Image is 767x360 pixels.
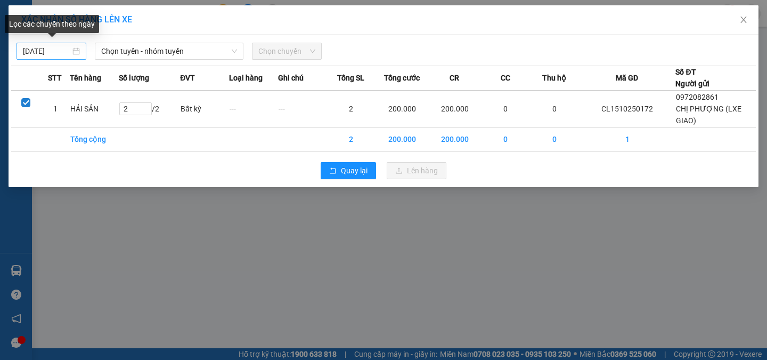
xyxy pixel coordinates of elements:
button: Close [729,5,758,35]
td: 200.000 [376,127,428,151]
span: Số lượng [119,72,149,84]
span: Mã GD [616,72,638,84]
td: / 2 [119,91,181,127]
span: Tổng SL [337,72,364,84]
span: Tên hàng [70,72,101,84]
td: Bất kỳ [180,91,229,127]
td: CL1510250172 [579,91,676,127]
td: Tổng cộng [70,127,119,151]
span: STT [48,72,62,84]
td: HẢI SẢN [70,91,119,127]
span: close [739,15,748,24]
td: 0 [530,127,579,151]
td: 1 [579,127,676,151]
td: 1 [40,91,70,127]
td: 200.000 [428,91,481,127]
td: --- [278,91,327,127]
button: rollbackQuay lại [321,162,376,179]
span: down [231,48,238,54]
td: 200.000 [376,91,428,127]
div: Lọc các chuyến theo ngày [5,15,99,33]
span: Ghi chú [278,72,304,84]
td: 2 [327,127,376,151]
span: Chọn chuyến [258,43,315,59]
span: CR [450,72,459,84]
span: Tổng cước [384,72,420,84]
span: CC [501,72,510,84]
td: --- [229,91,278,127]
span: Thu hộ [542,72,566,84]
span: Chọn tuyến - nhóm tuyến [101,43,237,59]
li: Hotline: 02386655777, 02462925925, 0944789456 [100,39,445,53]
span: CHỊ PHƯỢNG (LXE GIAO) [676,105,741,125]
li: [PERSON_NAME], [PERSON_NAME] [100,26,445,39]
td: 0 [481,127,530,151]
img: logo.jpg [13,13,67,67]
td: 2 [327,91,376,127]
td: 0 [530,91,579,127]
div: Số ĐT Người gửi [675,66,709,90]
button: uploadLên hàng [387,162,446,179]
input: 15/10/2025 [23,45,70,57]
span: rollback [329,167,337,175]
span: Loại hàng [229,72,263,84]
span: XÁC NHẬN SỐ HÀNG LÊN XE [21,14,132,25]
td: 0 [481,91,530,127]
b: GỬI : VP Vinh [13,77,101,95]
span: 0972082861 [676,93,719,101]
span: ĐVT [180,72,195,84]
span: Quay lại [341,165,368,177]
td: 200.000 [428,127,481,151]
